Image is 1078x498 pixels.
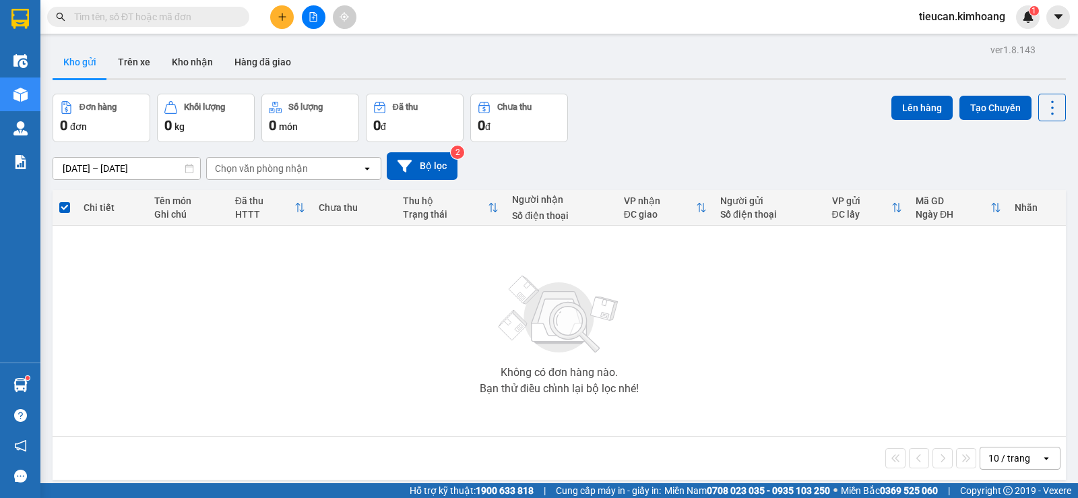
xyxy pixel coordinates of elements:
[74,9,233,24] input: Tìm tên, số ĐT hoặc mã đơn
[403,209,488,220] div: Trạng thái
[381,121,386,132] span: đ
[319,202,389,213] div: Chưa thu
[235,195,295,206] div: Đã thu
[70,121,87,132] span: đơn
[1015,202,1059,213] div: Nhãn
[309,12,318,22] span: file-add
[624,209,696,220] div: ĐC giao
[84,202,141,213] div: Chi tiết
[501,367,618,378] div: Không có đơn hàng nào.
[340,12,349,22] span: aim
[959,96,1032,120] button: Tạo Chuyến
[485,121,490,132] span: đ
[279,121,298,132] span: món
[228,190,313,226] th: Toggle SortBy
[56,12,65,22] span: search
[80,102,117,112] div: Đơn hàng
[476,485,534,496] strong: 1900 633 818
[13,54,28,68] img: warehouse-icon
[393,102,418,112] div: Đã thu
[720,209,818,220] div: Số điện thoại
[362,163,373,174] svg: open
[53,46,107,78] button: Kho gửi
[825,190,909,226] th: Toggle SortBy
[161,46,224,78] button: Kho nhận
[154,209,222,220] div: Ghi chú
[841,483,938,498] span: Miền Bắc
[224,46,302,78] button: Hàng đã giao
[53,158,200,179] input: Select a date range.
[13,88,28,102] img: warehouse-icon
[880,485,938,496] strong: 0369 525 060
[107,46,161,78] button: Trên xe
[13,155,28,169] img: solution-icon
[720,195,818,206] div: Người gửi
[366,94,464,142] button: Đã thu0đ
[270,5,294,29] button: plus
[451,146,464,159] sup: 2
[302,5,325,29] button: file-add
[175,121,185,132] span: kg
[288,102,323,112] div: Số lượng
[164,117,172,133] span: 0
[410,483,534,498] span: Hỗ trợ kỹ thuật:
[235,209,295,220] div: HTTT
[1046,5,1070,29] button: caret-down
[13,121,28,135] img: warehouse-icon
[60,117,67,133] span: 0
[261,94,359,142] button: Số lượng0món
[480,383,639,394] div: Bạn thử điều chỉnh lại bộ lọc nhé!
[492,268,627,362] img: svg+xml;base64,PHN2ZyBjbGFzcz0ibGlzdC1wbHVnX19zdmciIHhtbG5zPSJodHRwOi8vd3d3LnczLm9yZy8yMDAwL3N2Zy...
[544,483,546,498] span: |
[157,94,255,142] button: Khối lượng0kg
[26,376,30,380] sup: 1
[916,195,990,206] div: Mã GD
[14,409,27,422] span: question-circle
[154,195,222,206] div: Tên món
[891,96,953,120] button: Lên hàng
[832,195,891,206] div: VP gửi
[916,209,990,220] div: Ngày ĐH
[1032,6,1036,15] span: 1
[1022,11,1034,23] img: icon-new-feature
[269,117,276,133] span: 0
[512,210,610,221] div: Số điện thoại
[1029,6,1039,15] sup: 1
[832,209,891,220] div: ĐC lấy
[556,483,661,498] span: Cung cấp máy in - giấy in:
[278,12,287,22] span: plus
[478,117,485,133] span: 0
[990,42,1036,57] div: ver 1.8.143
[512,194,610,205] div: Người nhận
[1041,453,1052,464] svg: open
[215,162,308,175] div: Chọn văn phòng nhận
[403,195,488,206] div: Thu hộ
[664,483,830,498] span: Miền Nam
[184,102,225,112] div: Khối lượng
[707,485,830,496] strong: 0708 023 035 - 0935 103 250
[396,190,506,226] th: Toggle SortBy
[14,439,27,452] span: notification
[13,378,28,392] img: warehouse-icon
[908,8,1016,25] span: tieucan.kimhoang
[373,117,381,133] span: 0
[948,483,950,498] span: |
[387,152,457,180] button: Bộ lọc
[617,190,714,226] th: Toggle SortBy
[624,195,696,206] div: VP nhận
[1052,11,1065,23] span: caret-down
[53,94,150,142] button: Đơn hàng0đơn
[497,102,532,112] div: Chưa thu
[11,9,29,29] img: logo-vxr
[988,452,1030,465] div: 10 / trang
[470,94,568,142] button: Chưa thu0đ
[833,488,837,493] span: ⚪️
[14,470,27,483] span: message
[1003,486,1013,495] span: copyright
[909,190,1008,226] th: Toggle SortBy
[333,5,356,29] button: aim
